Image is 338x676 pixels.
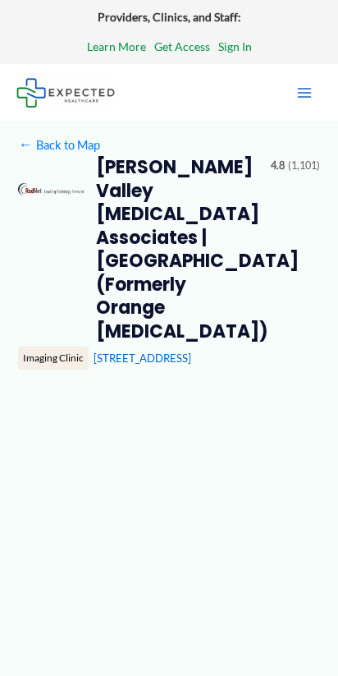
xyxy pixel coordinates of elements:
[94,352,191,365] a: [STREET_ADDRESS]
[16,78,115,107] img: Expected Healthcare Logo - side, dark font, small
[96,156,258,343] h2: [PERSON_NAME] Valley [MEDICAL_DATA] Associates | [GEOGRAPHIC_DATA] (Formerly Orange [MEDICAL_DATA])
[98,10,241,24] strong: Providers, Clinics, and Staff:
[287,76,322,110] button: Main menu toggle
[18,347,89,370] div: Imaging Clinic
[154,36,210,57] a: Get Access
[87,36,146,57] a: Learn More
[18,137,33,152] span: ←
[271,156,285,176] span: 4.8
[218,36,252,57] a: Sign In
[18,134,99,156] a: ←Back to Map
[288,156,320,176] span: (1,101)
